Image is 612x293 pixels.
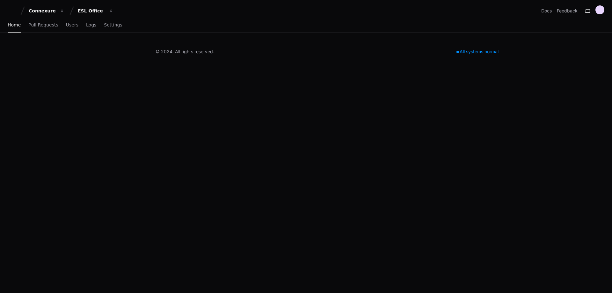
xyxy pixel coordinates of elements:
[86,18,96,33] a: Logs
[29,8,56,14] div: Connexure
[104,18,122,33] a: Settings
[75,5,116,17] button: ESL Office
[28,23,58,27] span: Pull Requests
[453,47,502,56] div: All systems normal
[541,8,552,14] a: Docs
[26,5,67,17] button: Connexure
[28,18,58,33] a: Pull Requests
[557,8,578,14] button: Feedback
[156,48,214,55] div: © 2024. All rights reserved.
[8,18,21,33] a: Home
[66,18,78,33] a: Users
[78,8,105,14] div: ESL Office
[86,23,96,27] span: Logs
[66,23,78,27] span: Users
[104,23,122,27] span: Settings
[8,23,21,27] span: Home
